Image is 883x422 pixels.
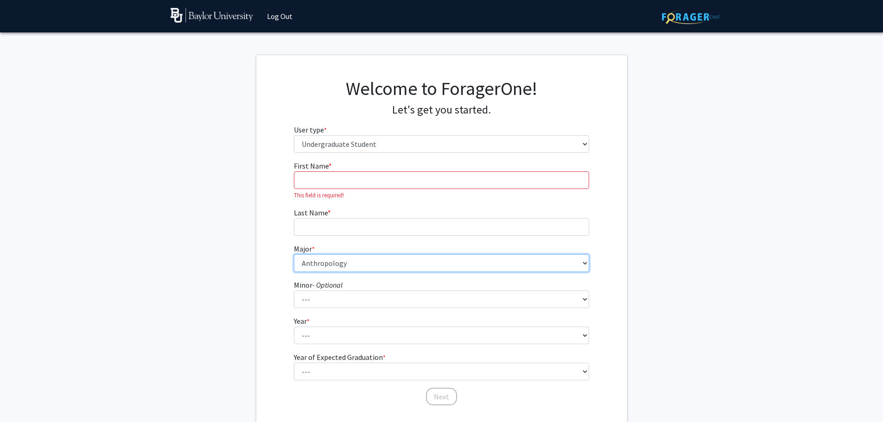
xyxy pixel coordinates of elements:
iframe: Chat [7,380,39,415]
span: Last Name [294,208,328,217]
h1: Welcome to ForagerOne! [294,77,589,100]
button: Next [426,388,457,405]
img: ForagerOne Logo [662,10,720,24]
img: Baylor University Logo [171,8,254,23]
p: This field is required! [294,191,589,200]
label: User type [294,124,327,135]
span: First Name [294,161,329,170]
label: Year of Expected Graduation [294,352,386,363]
i: - Optional [312,280,343,290]
label: Major [294,243,315,254]
label: Minor [294,279,343,290]
h4: Let's get you started. [294,103,589,117]
label: Year [294,315,310,327]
